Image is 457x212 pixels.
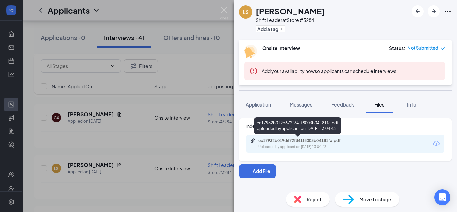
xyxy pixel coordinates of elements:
[428,5,440,17] button: ArrowRight
[256,5,325,17] h1: [PERSON_NAME]
[290,101,312,108] span: Messages
[254,117,341,134] div: ec17932b019d672f341f8003b04181fa.pdf Uploaded by applicant on [DATE] 13:04:43
[374,101,384,108] span: Files
[430,7,438,15] svg: ArrowRight
[262,68,398,74] span: so applicants can schedule interviews.
[407,45,438,51] span: Not Submitted
[389,45,405,51] div: Status :
[239,164,276,178] button: Add FilePlus
[246,123,444,129] div: Indeed Resume
[307,196,322,203] span: Reject
[432,140,440,148] svg: Download
[440,46,445,51] span: down
[246,101,271,108] span: Application
[407,101,416,108] span: Info
[258,144,359,150] div: Uploaded by applicant on [DATE] 13:04:43
[262,68,315,74] button: Add your availability now
[256,25,285,32] button: PlusAdd a tag
[250,138,359,150] a: Paperclipec17932b019d672f341f8003b04181fa.pdfUploaded by applicant on [DATE] 13:04:43
[359,196,391,203] span: Move to stage
[250,67,258,75] svg: Error
[331,101,354,108] span: Feedback
[434,189,450,205] div: Open Intercom Messenger
[280,27,284,31] svg: Plus
[262,45,300,51] b: Onsite Interview
[256,17,325,23] div: Shift Leader at Store #3284
[243,9,249,15] div: LS
[258,138,352,143] div: ec17932b019d672f341f8003b04181fa.pdf
[412,5,424,17] button: ArrowLeftNew
[444,7,452,15] svg: Ellipses
[250,138,256,143] svg: Paperclip
[414,7,422,15] svg: ArrowLeftNew
[245,168,251,174] svg: Plus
